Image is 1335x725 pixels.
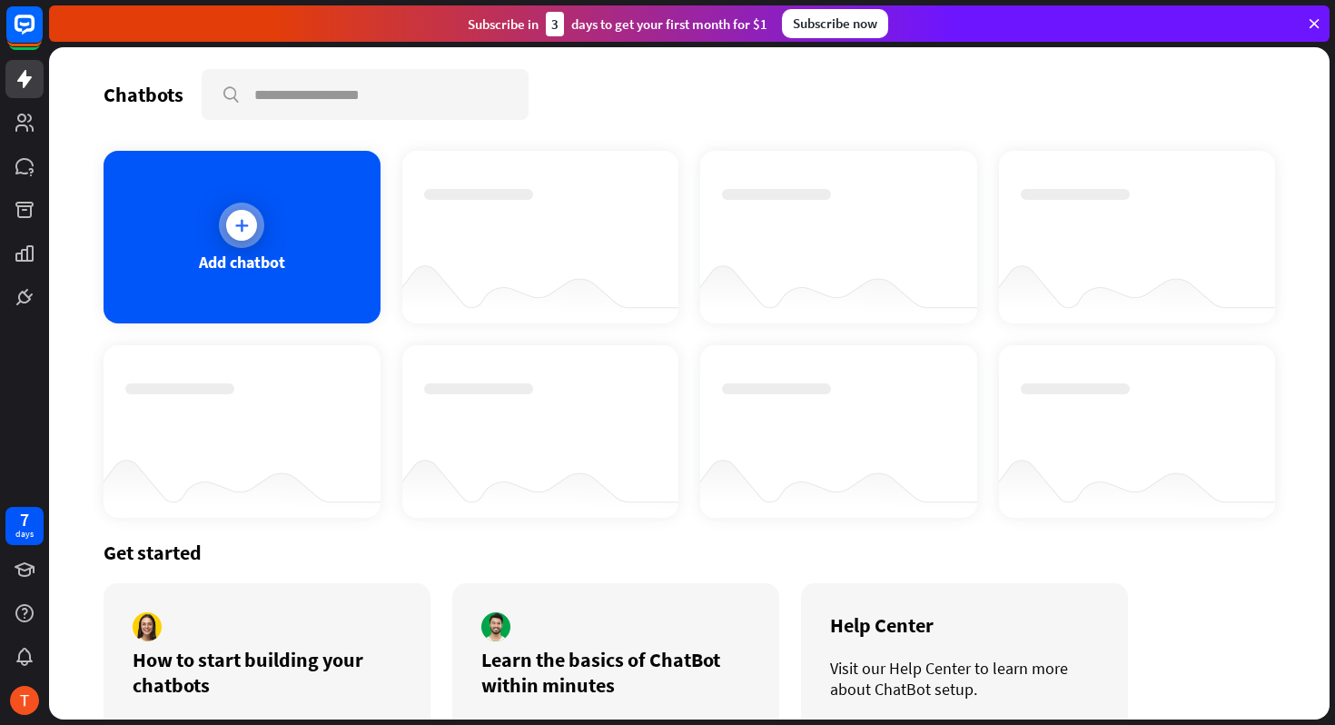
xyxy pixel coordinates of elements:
div: Subscribe in days to get your first month for $1 [468,12,767,36]
div: Help Center [830,612,1099,638]
div: Add chatbot [199,252,285,273]
div: How to start building your chatbots [133,647,401,698]
a: 7 days [5,507,44,545]
div: Visit our Help Center to learn more about ChatBot setup. [830,658,1099,700]
button: Open LiveChat chat widget [15,7,69,62]
div: Get started [104,540,1275,565]
div: Chatbots [104,82,183,107]
img: author [481,612,510,641]
div: 3 [546,12,564,36]
div: 7 [20,511,29,528]
div: Learn the basics of ChatBot within minutes [481,647,750,698]
div: days [15,528,34,541]
img: author [133,612,162,641]
div: Subscribe now [782,9,888,38]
